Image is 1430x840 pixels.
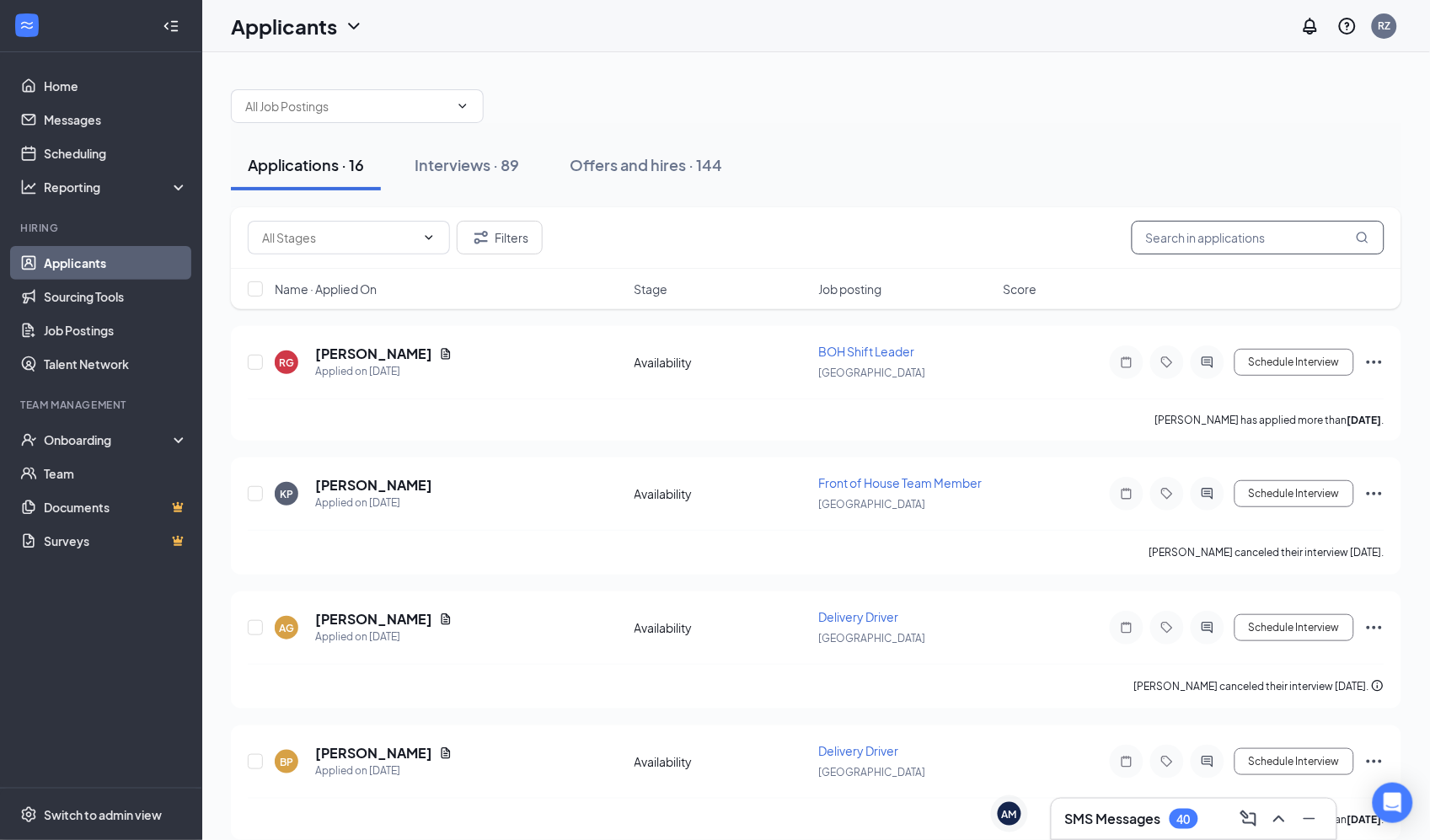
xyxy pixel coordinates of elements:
[456,99,469,113] svg: ChevronDown
[19,17,35,34] svg: WorkstreamLogo
[1300,16,1320,36] svg: Notifications
[1134,678,1384,695] div: [PERSON_NAME] canceled their interview [DATE].
[1197,621,1218,634] svg: ActiveChat
[819,475,983,490] span: Front of House Team Member
[1364,352,1384,372] svg: Ellipses
[1337,16,1358,36] svg: QuestionInfo
[1155,413,1384,427] p: [PERSON_NAME] has applied more than .
[1157,755,1177,768] svg: Tag
[1177,812,1191,827] div: 40
[20,431,37,448] svg: UserCheck
[1239,809,1259,829] svg: ComposeMessage
[1371,679,1384,693] svg: Info
[1002,807,1017,821] div: AM
[819,498,926,511] span: [GEOGRAPHIC_DATA]
[44,69,188,103] a: Home
[1269,809,1289,829] svg: ChevronUp
[1266,805,1293,832] button: ChevronUp
[635,619,809,636] div: Availability
[570,154,722,175] div: Offers and hires · 144
[44,347,188,381] a: Talent Network
[44,431,174,448] div: Onboarding
[1117,356,1137,369] svg: Note
[1149,544,1384,561] div: [PERSON_NAME] canceled their interview [DATE].
[1347,813,1382,826] b: [DATE]
[20,398,185,412] div: Team Management
[1197,356,1218,369] svg: ActiveChat
[457,221,543,254] button: Filter Filters
[280,487,293,501] div: KP
[1197,755,1218,768] svg: ActiveChat
[819,743,899,758] span: Delivery Driver
[471,227,491,248] svg: Filter
[819,281,882,297] span: Job posting
[315,345,432,363] h5: [PERSON_NAME]
[44,280,188,313] a: Sourcing Tools
[1004,281,1037,297] span: Score
[415,154,519,175] div: Interviews · 89
[1373,783,1413,823] div: Open Intercom Messenger
[1299,809,1320,829] svg: Minimize
[1157,356,1177,369] svg: Tag
[44,103,188,136] a: Messages
[819,609,899,624] span: Delivery Driver
[1364,484,1384,504] svg: Ellipses
[44,457,188,490] a: Team
[1132,221,1384,254] input: Search in applications
[1235,805,1262,832] button: ComposeMessage
[245,97,449,115] input: All Job Postings
[279,621,294,635] div: AG
[1296,805,1323,832] button: Minimize
[439,746,453,760] svg: Document
[163,18,179,35] svg: Collapse
[439,347,453,361] svg: Document
[280,755,293,769] div: BP
[1157,487,1177,500] svg: Tag
[1117,621,1137,634] svg: Note
[44,524,188,558] a: SurveysCrown
[44,806,162,823] div: Switch to admin view
[20,806,37,823] svg: Settings
[44,246,188,280] a: Applicants
[439,613,453,626] svg: Document
[819,366,926,379] span: [GEOGRAPHIC_DATA]
[1379,19,1391,33] div: RZ
[1235,480,1354,507] button: Schedule Interview
[1356,231,1369,244] svg: MagnifyingGlass
[1117,755,1137,768] svg: Note
[315,629,453,645] div: Applied on [DATE]
[635,281,668,297] span: Stage
[315,762,453,779] div: Applied on [DATE]
[819,766,926,778] span: [GEOGRAPHIC_DATA]
[315,476,432,495] h5: [PERSON_NAME]
[819,632,926,645] span: [GEOGRAPHIC_DATA]
[635,354,809,371] div: Availability
[279,356,294,370] div: RG
[315,495,432,511] div: Applied on [DATE]
[20,221,185,235] div: Hiring
[1364,752,1384,772] svg: Ellipses
[1235,614,1354,641] button: Schedule Interview
[1364,618,1384,638] svg: Ellipses
[20,179,37,195] svg: Analysis
[248,154,364,175] div: Applications · 16
[44,490,188,524] a: DocumentsCrown
[1235,748,1354,775] button: Schedule Interview
[44,313,188,347] a: Job Postings
[315,610,432,629] h5: [PERSON_NAME]
[1157,621,1177,634] svg: Tag
[1347,414,1382,426] b: [DATE]
[1117,487,1137,500] svg: Note
[315,363,453,380] div: Applied on [DATE]
[344,16,364,36] svg: ChevronDown
[1065,810,1161,828] h3: SMS Messages
[231,12,337,40] h1: Applicants
[275,281,377,297] span: Name · Applied On
[44,136,188,170] a: Scheduling
[1197,487,1218,500] svg: ActiveChat
[315,744,432,762] h5: [PERSON_NAME]
[635,485,809,502] div: Availability
[262,228,415,247] input: All Stages
[635,753,809,770] div: Availability
[819,344,915,359] span: BOH Shift Leader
